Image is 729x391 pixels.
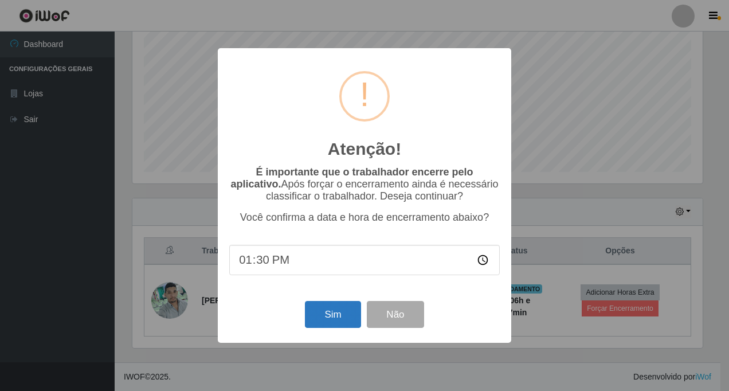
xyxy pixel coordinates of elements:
p: Você confirma a data e hora de encerramento abaixo? [229,212,500,224]
p: Após forçar o encerramento ainda é necessário classificar o trabalhador. Deseja continuar? [229,166,500,202]
h2: Atenção! [328,139,401,159]
b: É importante que o trabalhador encerre pelo aplicativo. [230,166,473,190]
button: Não [367,301,424,328]
button: Sim [305,301,360,328]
